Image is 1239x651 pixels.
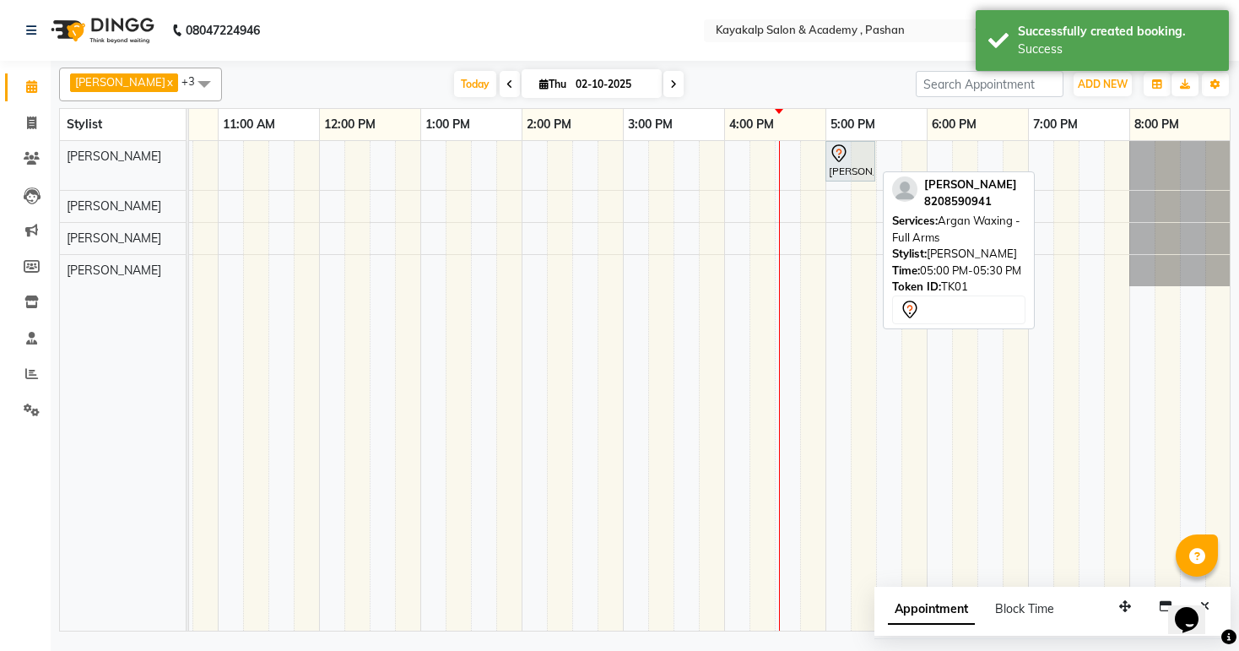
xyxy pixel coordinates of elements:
[181,74,208,88] span: +3
[892,247,927,260] span: Stylist:
[888,594,975,625] span: Appointment
[165,75,173,89] a: x
[535,78,571,90] span: Thu
[826,112,879,137] a: 5:00 PM
[186,7,260,54] b: 08047224946
[320,112,380,137] a: 12:00 PM
[1168,583,1222,634] iframe: chat widget
[67,117,102,132] span: Stylist
[67,231,161,246] span: [PERSON_NAME]
[892,176,917,202] img: profile
[892,279,941,293] span: Token ID:
[67,198,161,214] span: [PERSON_NAME]
[571,72,655,97] input: 2025-10-02
[892,246,1025,263] div: [PERSON_NAME]
[1130,112,1183,137] a: 8:00 PM
[43,7,159,54] img: logo
[1074,73,1132,96] button: ADD NEW
[67,149,161,164] span: [PERSON_NAME]
[928,112,981,137] a: 6:00 PM
[892,279,1025,296] div: TK01
[421,112,474,137] a: 1:00 PM
[924,177,1017,191] span: [PERSON_NAME]
[827,144,874,179] div: [PERSON_NAME], TK01, 05:00 PM-05:30 PM, Argan Waxing - Full Arms
[1018,41,1216,58] div: Success
[624,112,677,137] a: 3:00 PM
[995,601,1054,616] span: Block Time
[522,112,576,137] a: 2:00 PM
[219,112,279,137] a: 11:00 AM
[725,112,778,137] a: 4:00 PM
[454,71,496,97] span: Today
[1029,112,1082,137] a: 7:00 PM
[892,263,920,277] span: Time:
[1078,78,1128,90] span: ADD NEW
[67,263,161,278] span: [PERSON_NAME]
[1018,23,1216,41] div: Successfully created booking.
[916,71,1063,97] input: Search Appointment
[892,214,938,227] span: Services:
[892,263,1025,279] div: 05:00 PM-05:30 PM
[75,75,165,89] span: [PERSON_NAME]
[924,193,1017,210] div: 8208590941
[892,214,1020,244] span: Argan Waxing - Full Arms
